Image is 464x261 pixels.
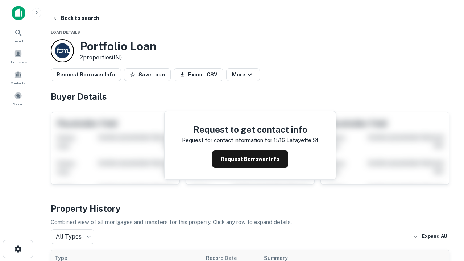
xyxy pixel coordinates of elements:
div: All Types [51,229,94,244]
button: Back to search [49,12,102,25]
span: Loan Details [51,30,80,34]
button: More [226,68,260,81]
h4: Buyer Details [51,90,449,103]
span: Contacts [11,80,25,86]
a: Saved [2,89,34,108]
a: Contacts [2,68,34,87]
a: Search [2,26,34,45]
p: 2 properties (IN) [80,53,157,62]
h4: Request to get contact info [182,123,318,136]
button: Expand All [411,231,449,242]
span: Borrowers [9,59,27,65]
span: Search [12,38,24,44]
p: 1516 lafayette st [274,136,318,145]
iframe: Chat Widget [428,203,464,238]
button: Export CSV [174,68,223,81]
p: Request for contact information for [182,136,272,145]
p: Combined view of all mortgages and transfers for this property. Click any row to expand details. [51,218,449,227]
img: capitalize-icon.png [12,6,25,20]
button: Save Loan [124,68,171,81]
span: Saved [13,101,24,107]
button: Request Borrower Info [212,150,288,168]
a: Borrowers [2,47,34,66]
h3: Portfolio Loan [80,40,157,53]
button: Request Borrower Info [51,68,121,81]
h4: Property History [51,202,449,215]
